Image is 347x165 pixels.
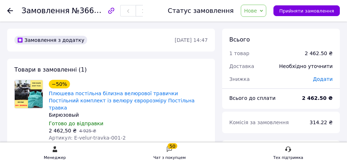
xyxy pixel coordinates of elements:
[7,7,13,14] div: Повернутися назад
[273,5,340,16] button: Прийняти замовлення
[305,50,333,57] div: 2 462.50 ₴
[49,128,77,134] span: 2 462,50 ₴
[244,8,257,14] span: Нове
[229,36,250,43] span: Всього
[14,66,87,73] span: Товари в замовленні (1)
[168,7,234,14] div: Статус замовлення
[79,128,96,134] span: 4 925 ₴
[15,80,43,108] img: Плюшева постільна білизна велюрової травички Постільний комплект із велюру євророзміру Постільна ...
[313,76,333,82] span: Додати
[153,154,186,161] div: Чат з покупцем
[275,58,337,74] div: Необхідно уточнити
[229,120,289,125] span: Комісія за замовлення
[14,36,87,44] div: Замовлення з додатку
[49,111,208,118] div: Бирюзовый
[49,80,70,88] div: −50%
[22,6,70,15] span: Замовлення
[302,95,333,101] b: 2 462.50 ₴
[229,63,254,69] span: Доставка
[273,154,303,161] div: Тех підтримка
[310,120,333,125] span: 314.22 ₴
[49,91,194,111] a: Плюшева постільна білизна велюрової травички Постільний комплект із велюру євророзміру Постільна ...
[49,135,126,141] span: Артикул: Е-velur-travka-001-2
[44,154,66,161] div: Менеджер
[175,37,208,43] time: [DATE] 14:47
[229,76,250,82] span: Знижка
[168,143,177,149] div: 50
[279,8,334,14] span: Прийняти замовлення
[229,95,276,101] span: Всього до сплати
[72,6,123,15] span: №366170190
[229,50,249,56] span: 1 товар
[49,121,103,126] span: Готово до відправки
